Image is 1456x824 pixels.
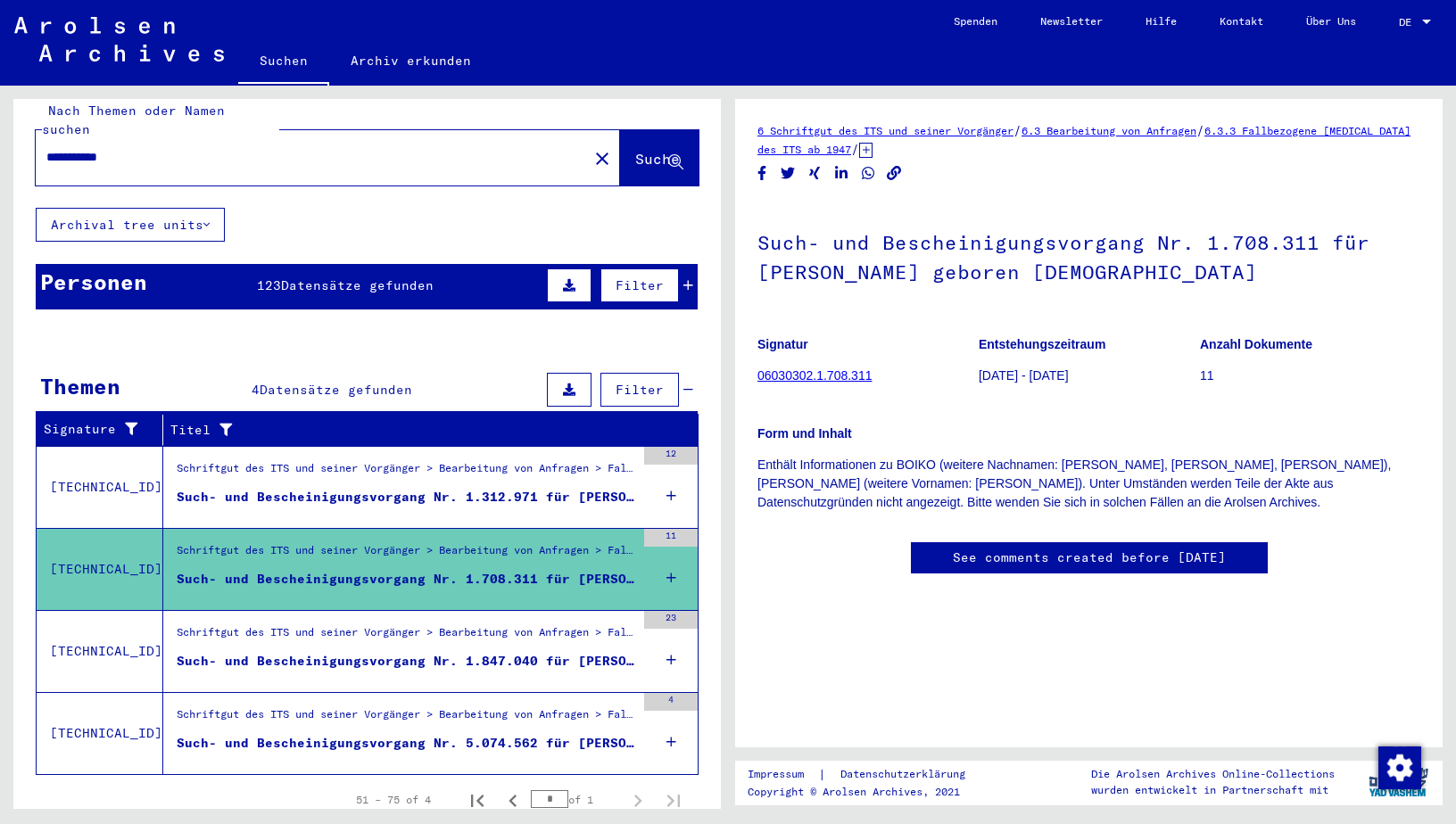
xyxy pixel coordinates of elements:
[1091,782,1335,798] p: wurden entwickelt in Partnerschaft mit
[1196,122,1204,138] span: /
[979,337,1105,351] b: Entstehungszeitraum
[37,610,163,692] td: [TECHNICAL_ID]
[584,140,620,176] button: Clear
[620,782,656,818] button: Next page
[748,784,987,800] p: Copyright © Arolsen Archives, 2021
[177,488,635,507] div: Such- und Bescheinigungsvorgang Nr. 1.312.971 für [PERSON_NAME] geboren [DEMOGRAPHIC_DATA]
[656,782,691,818] button: Last page
[36,208,225,242] button: Archival tree units
[753,162,772,185] button: Share on Facebook
[757,426,852,441] b: Form und Inhalt
[44,416,167,444] div: Signature
[826,765,987,784] a: Datenschutzerklärung
[779,162,798,185] button: Share on Twitter
[806,162,824,185] button: Share on Xing
[177,542,635,567] div: Schriftgut des ITS und seiner Vorgänger > Bearbeitung von Anfragen > Fallbezogene [MEDICAL_DATA] ...
[748,765,987,784] div: |
[37,692,163,774] td: [TECHNICAL_ID]
[616,382,664,398] span: Filter
[170,421,663,440] div: Titel
[459,782,495,818] button: First page
[14,17,224,62] img: Arolsen_neg.svg
[1022,124,1196,137] a: 6.3 Bearbeitung von Anfragen
[281,277,434,293] span: Datensätze gefunden
[1091,766,1335,782] p: Die Arolsen Archives Online-Collections
[238,39,329,86] a: Suchen
[177,624,635,649] div: Schriftgut des ITS und seiner Vorgänger > Bearbeitung von Anfragen > Fallbezogene [MEDICAL_DATA] ...
[177,706,635,731] div: Schriftgut des ITS und seiner Vorgänger > Bearbeitung von Anfragen > Fallbezogene [MEDICAL_DATA] ...
[635,150,680,168] span: Suche
[356,792,431,808] div: 51 – 75 of 4
[177,460,635,485] div: Schriftgut des ITS und seiner Vorgänger > Bearbeitung von Anfragen > Fallbezogene [MEDICAL_DATA] ...
[616,277,664,293] span: Filter
[851,141,859,157] span: /
[257,277,281,293] span: 123
[1399,16,1419,29] span: DE
[757,202,1420,309] h1: Such- und Bescheinigungsvorgang Nr. 1.708.311 für [PERSON_NAME] geboren [DEMOGRAPHIC_DATA]
[757,124,1013,137] a: 6 Schriftgut des ITS und seiner Vorgänger
[1200,337,1312,351] b: Anzahl Dokumente
[885,162,904,185] button: Copy link
[600,373,679,407] button: Filter
[620,130,699,185] button: Suche
[531,791,620,808] div: of 1
[495,782,531,818] button: Previous page
[1377,746,1420,788] div: Zustimmung ändern
[329,39,492,82] a: Archiv erkunden
[177,570,635,589] div: Such- und Bescheinigungsvorgang Nr. 1.708.311 für [PERSON_NAME] geboren [DEMOGRAPHIC_DATA]
[177,734,635,753] div: Such- und Bescheinigungsvorgang Nr. 5.074.562 für [PERSON_NAME][GEOGRAPHIC_DATA] geboren [DEMOGRA...
[170,416,681,444] div: Titel
[44,420,149,439] div: Signature
[979,367,1199,385] p: [DATE] - [DATE]
[644,693,698,711] div: 4
[757,456,1420,512] p: Enthält Informationen zu BOIKO (weitere Nachnamen: [PERSON_NAME], [PERSON_NAME], [PERSON_NAME]), ...
[953,548,1226,567] a: See comments created before [DATE]
[40,266,147,298] div: Personen
[748,765,818,784] a: Impressum
[832,162,851,185] button: Share on LinkedIn
[1378,746,1421,789] img: Zustimmung ändern
[177,652,635,671] div: Such- und Bescheinigungsvorgang Nr. 1.847.040 für [PERSON_NAME] geboren [DEMOGRAPHIC_DATA]
[757,337,808,351] b: Signatur
[859,162,878,185] button: Share on WhatsApp
[1013,122,1022,138] span: /
[757,368,872,383] a: 06030302.1.708.311
[600,268,679,302] button: Filter
[42,103,225,137] mat-label: Nach Themen oder Namen suchen
[1365,760,1432,804] img: yv_logo.png
[591,148,613,169] mat-icon: close
[1200,367,1420,385] p: 11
